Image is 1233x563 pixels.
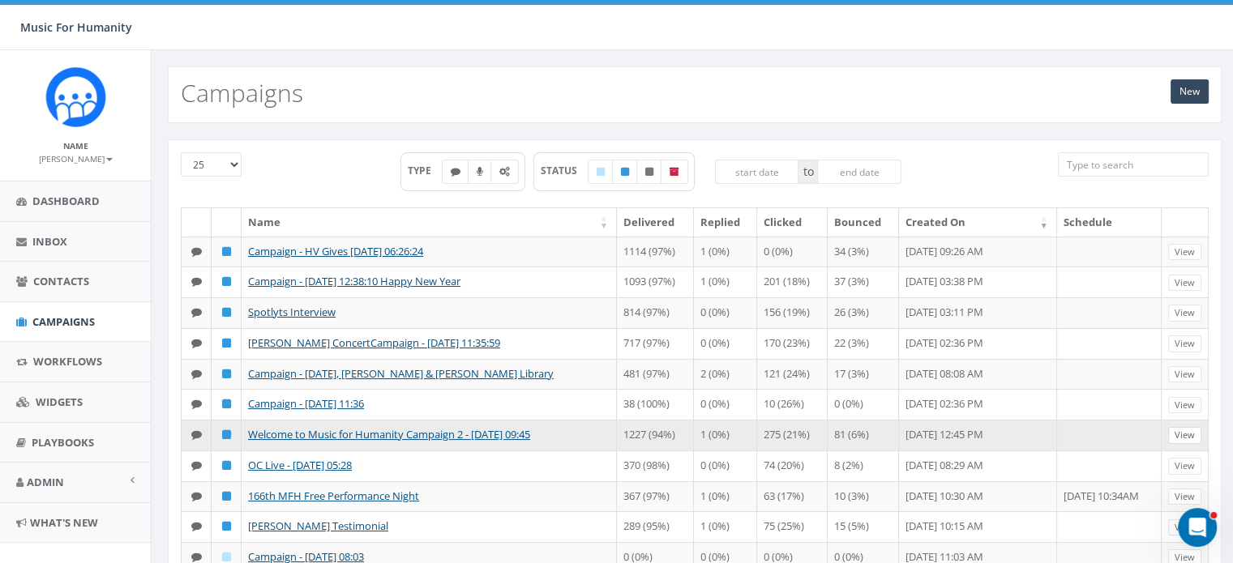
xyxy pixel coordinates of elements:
th: Delivered [617,208,694,237]
td: 481 (97%) [617,359,694,390]
i: Text SMS [191,521,202,531]
label: Draft [588,160,614,184]
a: View [1168,519,1201,536]
td: 22 (3%) [828,328,899,359]
i: Published [222,276,231,287]
i: Published [222,521,231,531]
label: Published [612,160,638,184]
span: Widgets [36,395,83,409]
a: [PERSON_NAME] [39,151,113,165]
span: Playbooks [32,435,94,450]
td: 2 (0%) [694,359,757,390]
td: 156 (19%) [757,297,828,328]
td: 717 (97%) [617,328,694,359]
a: Spotlyts Interview [248,305,336,319]
span: STATUS [541,164,589,177]
td: 121 (24%) [757,359,828,390]
td: 367 (97%) [617,481,694,512]
label: Archived [661,160,688,184]
td: 1 (0%) [694,237,757,267]
a: Campaign - [DATE] 11:36 [248,396,364,411]
td: 370 (98%) [617,450,694,481]
td: [DATE] 12:45 PM [899,420,1057,450]
span: TYPE [408,164,443,177]
a: Welcome to Music for Humanity Campaign 2 - [DATE] 09:45 [248,427,530,441]
i: Published [222,460,231,471]
td: [DATE] 10:30 AM [899,481,1057,512]
td: 26 (3%) [828,297,899,328]
span: Campaigns [32,314,95,329]
i: Text SMS [191,246,202,257]
i: Published [222,338,231,348]
i: Automated Message [499,167,510,177]
td: 0 (0%) [694,328,757,359]
td: 74 (20%) [757,450,828,481]
td: 34 (3%) [828,237,899,267]
small: Name [63,140,88,151]
i: Unpublished [645,167,653,177]
i: Text SMS [191,491,202,501]
td: 0 (0%) [828,389,899,420]
i: Published [621,167,629,177]
td: 0 (0%) [694,297,757,328]
td: 0 (0%) [694,450,757,481]
i: Published [222,369,231,379]
a: [PERSON_NAME] Testimonial [248,518,388,533]
span: to [798,160,817,184]
i: Draft [222,552,231,562]
th: Bounced [828,208,899,237]
i: Text SMS [191,552,202,562]
td: [DATE] 03:38 PM [899,267,1057,297]
i: Draft [597,167,605,177]
td: 1 (0%) [694,481,757,512]
td: [DATE] 08:29 AM [899,450,1057,481]
a: View [1168,458,1201,475]
td: [DATE] 02:36 PM [899,389,1057,420]
td: 10 (26%) [757,389,828,420]
a: 166th MFH Free Performance Night [248,488,419,503]
span: Dashboard [32,194,100,208]
a: View [1168,397,1201,414]
td: 1 (0%) [694,511,757,542]
a: New [1171,79,1209,104]
i: Text SMS [191,338,202,348]
i: Text SMS [191,460,202,471]
span: Inbox [32,234,67,249]
a: OC Live - [DATE] 05:28 [248,458,352,472]
td: [DATE] 03:11 PM [899,297,1057,328]
i: Published [222,491,231,501]
small: [PERSON_NAME] [39,153,113,164]
td: 15 (5%) [828,511,899,542]
td: 289 (95%) [617,511,694,542]
a: View [1168,366,1201,383]
i: Ringless Voice Mail [477,167,483,177]
label: Text SMS [442,160,469,184]
td: 1114 (97%) [617,237,694,267]
td: 1227 (94%) [617,420,694,450]
input: end date [817,160,901,184]
span: Contacts [33,274,89,288]
i: Published [222,307,231,318]
td: [DATE] 10:34AM [1057,481,1162,512]
i: Published [222,429,231,440]
td: 1093 (97%) [617,267,694,297]
th: Created On: activate to sort column ascending [899,208,1057,237]
i: Published [222,246,231,257]
td: 17 (3%) [828,359,899,390]
th: Schedule [1057,208,1162,237]
span: Workflows [33,354,102,369]
td: 201 (18%) [757,267,828,297]
td: 10 (3%) [828,481,899,512]
span: What's New [30,515,98,530]
i: Text SMS [191,307,202,318]
a: Campaign - [DATE], [PERSON_NAME] & [PERSON_NAME] Library [248,366,554,381]
a: View [1168,275,1201,292]
a: View [1168,335,1201,352]
td: [DATE] 10:15 AM [899,511,1057,542]
i: Text SMS [191,429,202,440]
input: Type to search [1058,152,1209,177]
td: 275 (21%) [757,420,828,450]
a: Campaign - HV Gives [DATE] 06:26:24 [248,244,423,258]
i: Text SMS [191,369,202,379]
i: Text SMS [451,167,460,177]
